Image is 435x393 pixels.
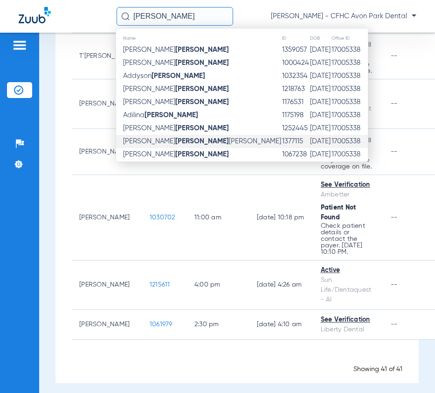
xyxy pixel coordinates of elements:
[331,33,368,43] th: Office ID
[391,100,398,107] span: --
[152,72,205,79] strong: [PERSON_NAME]
[121,12,130,21] img: Search Icon
[310,43,331,56] td: [DATE]
[391,214,398,221] span: --
[321,180,376,190] div: See Verification
[331,96,368,109] td: 17005338
[310,109,331,122] td: [DATE]
[331,70,368,83] td: 17005338
[145,112,198,119] strong: [PERSON_NAME]
[388,348,435,393] iframe: Chat Widget
[175,85,229,92] strong: [PERSON_NAME]
[310,70,331,83] td: [DATE]
[321,325,376,335] div: Liberty Dental
[391,281,398,288] span: --
[331,148,368,161] td: 17005338
[282,135,310,148] td: 1377115
[72,129,142,175] td: [PERSON_NAME]
[249,175,313,260] td: [DATE] 10:18 PM
[321,315,376,325] div: See Verification
[72,260,142,310] td: [PERSON_NAME]
[331,83,368,96] td: 17005338
[321,190,376,200] div: Ambetter
[391,53,398,59] span: --
[72,33,142,79] td: T'[PERSON_NAME]
[187,175,249,260] td: 11:00 AM
[123,59,229,66] span: [PERSON_NAME]
[353,366,402,372] span: Showing 41 of 41
[175,46,229,53] strong: [PERSON_NAME]
[282,109,310,122] td: 1175198
[282,33,310,43] th: ID
[282,148,310,161] td: 1067238
[150,321,173,328] span: 1061979
[249,310,313,340] td: [DATE] 4:10 AM
[187,310,249,340] td: 2:30 PM
[175,138,229,145] strong: [PERSON_NAME]
[310,161,331,174] td: [DATE]
[310,122,331,135] td: [DATE]
[331,43,368,56] td: 17005338
[19,7,51,23] img: Zuub Logo
[331,122,368,135] td: 17005338
[331,56,368,70] td: 17005338
[282,56,310,70] td: 1000424
[271,12,416,21] span: [PERSON_NAME] - CFHC Avon Park Dental
[150,281,170,288] span: 1215611
[72,175,142,260] td: [PERSON_NAME]
[310,33,331,43] th: DOB
[282,161,310,174] td: 1291067
[116,33,282,43] th: Name
[175,125,229,132] strong: [PERSON_NAME]
[321,275,376,305] div: Sun Life/Dentaquest - AI
[282,122,310,135] td: 1252445
[310,148,331,161] td: [DATE]
[72,310,142,340] td: [PERSON_NAME]
[331,109,368,122] td: 17005338
[123,151,229,158] span: [PERSON_NAME]
[123,112,198,119] span: Adilina
[321,266,376,275] div: Active
[391,321,398,328] span: --
[321,204,356,221] span: Patient Not Found
[123,138,281,145] span: [PERSON_NAME] [PERSON_NAME]
[282,70,310,83] td: 1032354
[150,214,175,221] span: 1030702
[282,43,310,56] td: 1359057
[175,59,229,66] strong: [PERSON_NAME]
[249,260,313,310] td: [DATE] 4:26 AM
[175,98,229,105] strong: [PERSON_NAME]
[123,85,229,92] span: [PERSON_NAME]
[123,98,229,105] span: [PERSON_NAME]
[187,260,249,310] td: 4:00 PM
[310,135,331,148] td: [DATE]
[123,46,229,53] span: [PERSON_NAME]
[12,40,27,51] img: hamburger-icon
[117,7,233,26] input: Search for patients
[123,125,229,132] span: [PERSON_NAME]
[391,148,398,155] span: --
[123,72,205,79] span: Addyson
[331,161,368,174] td: 17005338
[310,83,331,96] td: [DATE]
[282,83,310,96] td: 1218763
[175,151,229,158] strong: [PERSON_NAME]
[321,223,376,255] p: Check patient details or contact the payer. [DATE] 10:10 PM.
[72,79,142,129] td: [PERSON_NAME]
[331,135,368,148] td: 17005338
[282,96,310,109] td: 1176531
[310,96,331,109] td: [DATE]
[310,56,331,70] td: [DATE]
